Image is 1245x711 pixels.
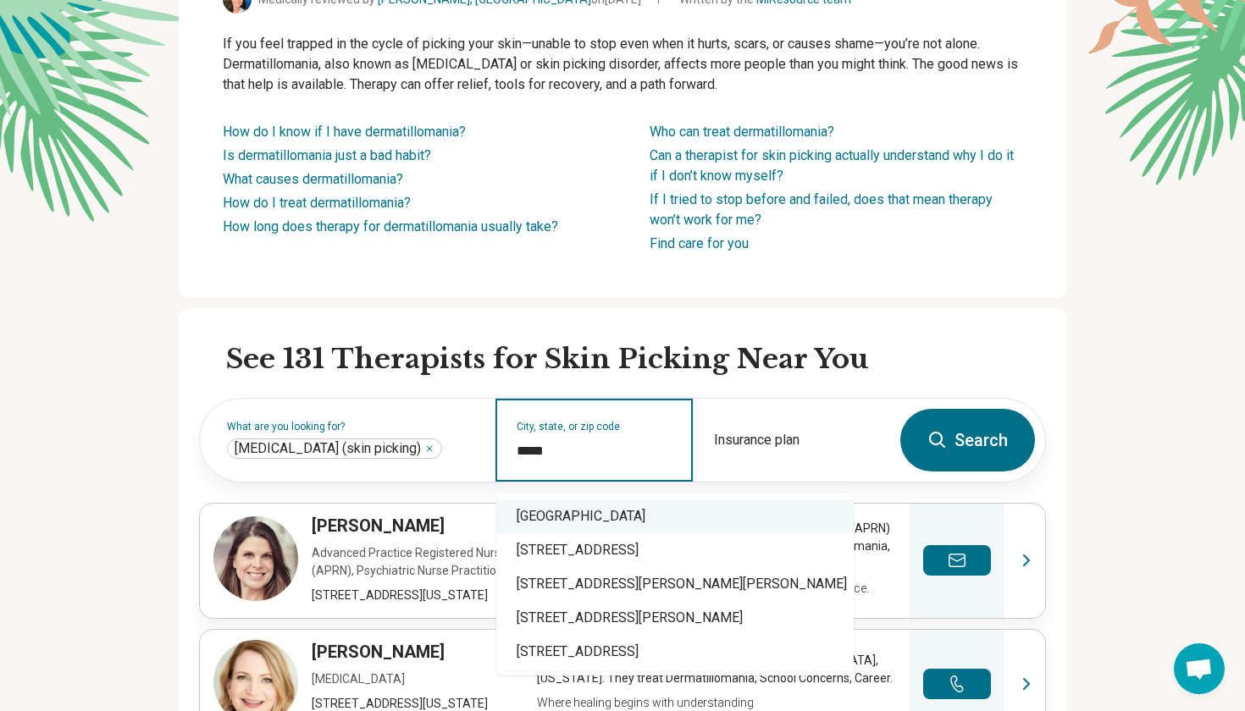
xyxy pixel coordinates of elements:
[424,444,434,454] button: Excoriation Disorder (skin picking)
[923,545,991,576] button: Send a message
[235,440,421,457] span: [MEDICAL_DATA] (skin picking)
[223,147,431,163] a: Is dermatillomania just a bad habit?
[900,409,1035,471] button: Search
[227,422,475,432] label: What are you looking for?
[1174,643,1225,694] a: Open chat
[223,218,558,234] a: How long does therapy for dermatillomania usually take?
[496,567,854,601] div: [STREET_ADDRESS][PERSON_NAME][PERSON_NAME]
[226,342,1046,378] h2: See 131 Therapists for Skin Picking Near You
[496,499,854,533] div: [GEOGRAPHIC_DATA]
[650,147,1014,184] a: Can a therapist for skin picking actually understand why I do it if I don’t know myself?
[496,533,854,567] div: [STREET_ADDRESS]
[223,124,466,140] a: How do I know if I have dermatillomania?
[223,195,411,211] a: How do I treat dermatillomania?
[496,601,854,635] div: [STREET_ADDRESS][PERSON_NAME]
[923,669,991,699] button: Make a phone call
[227,438,442,459] div: Excoriation Disorder (skin picking)
[496,493,854,675] div: Suggestions
[650,124,834,140] a: Who can treat dermatillomania?
[223,34,1022,95] p: If you feel trapped in the cycle of picking your skin—unable to stop even when it hurts, scars, o...
[223,171,403,187] a: What causes dermatillomania?
[650,235,749,251] a: Find care for you
[650,191,993,228] a: If I tried to stop before and failed, does that mean therapy won’t work for me?
[496,635,854,669] div: [STREET_ADDRESS]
